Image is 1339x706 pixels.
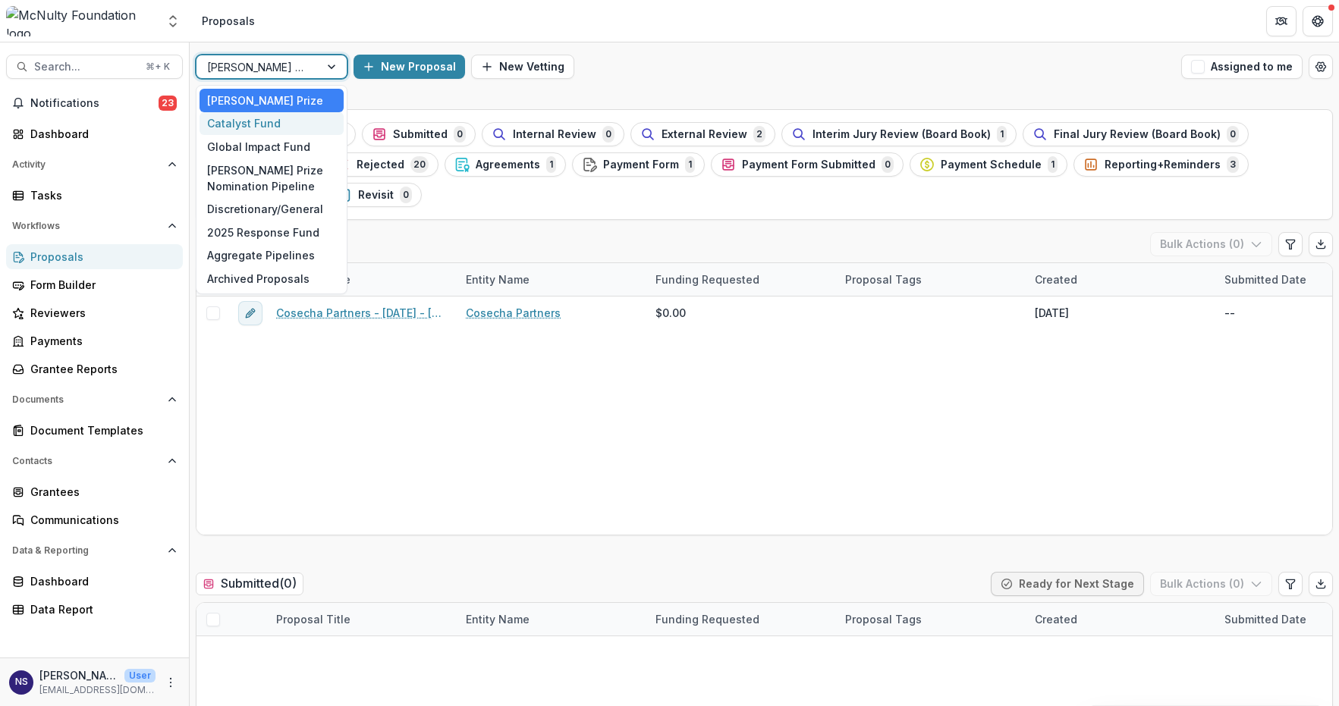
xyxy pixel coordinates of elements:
div: [PERSON_NAME] Prize Nomination Pipeline [200,158,344,198]
div: Proposals [30,249,171,265]
div: Reviewers [30,305,171,321]
div: Entity Name [457,271,539,287]
div: Catalyst Fund [200,112,344,136]
div: Created [1026,603,1215,635]
button: More [162,673,180,692]
span: Documents [12,394,162,405]
button: Open Workflows [6,214,183,238]
button: edit [238,301,262,325]
h2: Submitted ( 0 ) [196,573,303,595]
p: [PERSON_NAME] [39,667,118,683]
div: Entity Name [457,263,646,296]
span: 0 [400,187,412,203]
span: Revisit [358,189,394,202]
span: External Review [662,128,747,141]
a: Dashboard [6,569,183,594]
div: Data Report [30,601,171,617]
div: Proposal Title [267,603,457,635]
button: Ready for Next Stage [991,572,1144,596]
span: Search... [34,61,137,74]
div: Dashboard [30,126,171,142]
span: Activity [12,159,162,170]
div: Proposal Title [267,611,360,627]
span: 1 [997,126,1007,143]
span: 2 [753,126,765,143]
p: [EMAIL_ADDRESS][DOMAIN_NAME] [39,683,156,697]
span: 20 [410,156,429,173]
button: Export table data [1309,572,1333,596]
div: Funding Requested [646,263,836,296]
button: Open Activity [6,152,183,177]
div: Entity Name [457,611,539,627]
div: Discretionary/General [200,197,344,221]
span: 1 [685,156,695,173]
div: Archived Proposals [200,267,344,290]
div: ⌘ + K [143,58,173,75]
button: Payment Form1 [572,152,705,177]
button: Payment Schedule1 [910,152,1067,177]
div: Created [1026,263,1215,296]
div: Funding Requested [646,271,769,287]
button: Bulk Actions (0) [1150,232,1272,256]
div: Grantee Reports [30,361,171,377]
span: Interim Jury Review (Board Book) [813,128,991,141]
span: 23 [159,96,177,111]
button: Export table data [1309,232,1333,256]
span: Payment Form [603,158,679,171]
button: Edit table settings [1278,232,1303,256]
div: Dashboard [30,573,171,589]
span: Reporting+Reminders [1105,158,1221,171]
button: Partners [1266,6,1297,36]
img: McNulty Foundation logo [6,6,156,36]
div: Proposal Tags [836,263,1026,296]
span: Contacts [12,456,162,466]
span: Notifications [30,97,159,110]
span: 1 [1048,156,1058,173]
button: Assigned to me [1181,55,1303,79]
a: Reviewers [6,300,183,325]
button: Final Jury Review (Board Book)0 [1023,122,1249,146]
button: Reporting+Reminders3 [1073,152,1249,177]
span: 0 [1227,126,1239,143]
span: Agreements [476,158,540,171]
button: Rejected20 [325,152,438,177]
div: [DATE] [1035,305,1069,321]
div: Submitted Date [1215,271,1315,287]
button: Bulk Actions (0) [1150,572,1272,596]
button: New Vetting [471,55,574,79]
span: Rejected [357,158,404,171]
a: Cosecha Partners - [DATE] - [DATE] [PERSON_NAME] Prize Application [276,305,448,321]
span: Submitted [393,128,448,141]
button: Internal Review0 [482,122,624,146]
span: Payment Form Submitted [742,158,875,171]
a: Data Report [6,597,183,622]
div: Proposal Title [267,263,457,296]
div: Payments [30,333,171,349]
span: 1 [546,156,556,173]
div: Created [1026,271,1086,287]
span: Data & Reporting [12,545,162,556]
div: Proposal Tags [836,603,1026,635]
div: Global Impact Fund [200,135,344,158]
button: Payment Form Submitted0 [711,152,904,177]
div: Proposal Tags [836,611,931,627]
button: Notifications23 [6,91,183,115]
a: Grantee Reports [6,356,183,381]
button: Search... [6,55,183,79]
span: Internal Review [513,128,596,141]
p: User [124,669,156,682]
button: Open Data & Reporting [6,538,183,563]
button: Open Contacts [6,449,183,473]
div: Proposal Tags [836,271,931,287]
a: Tasks [6,183,183,208]
button: Revisit0 [327,183,422,207]
button: Agreements1 [445,152,566,177]
div: Grantees [30,484,171,500]
a: Proposals [6,244,183,269]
